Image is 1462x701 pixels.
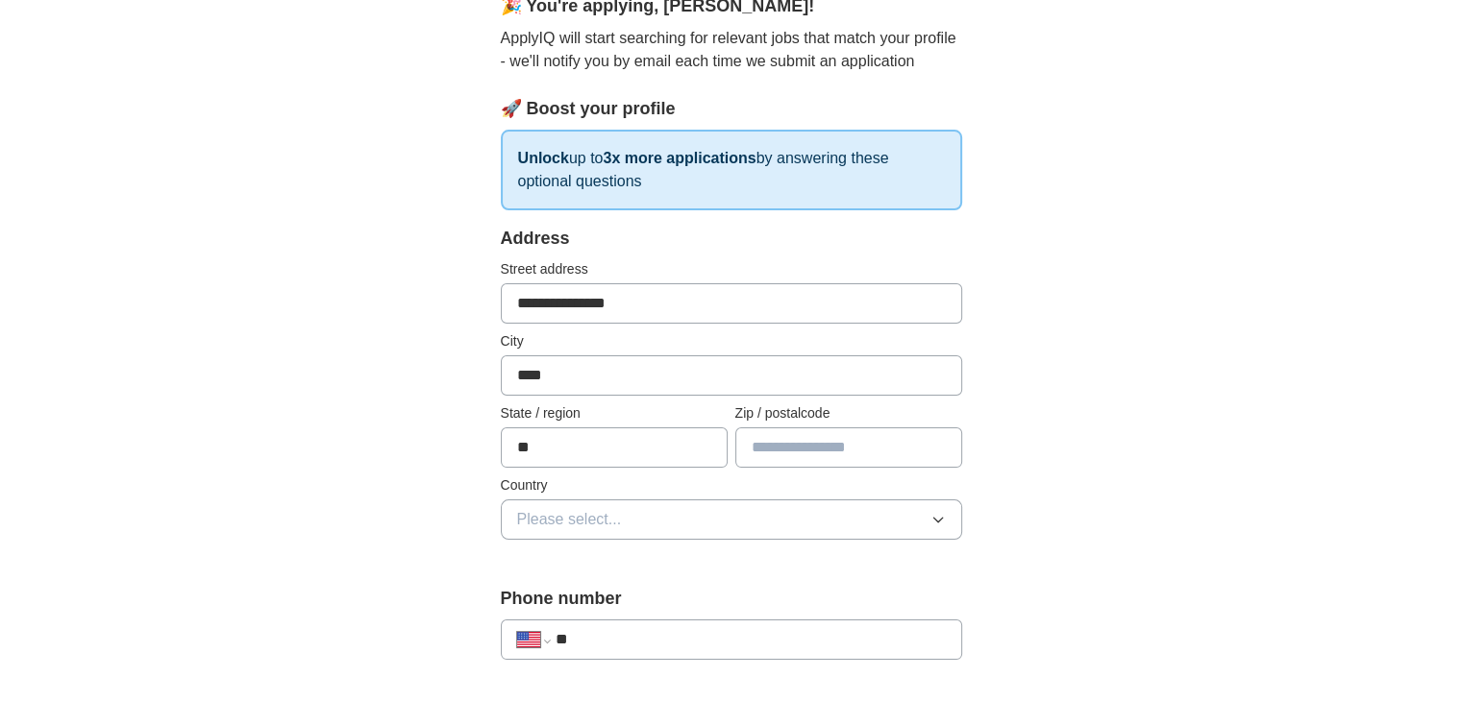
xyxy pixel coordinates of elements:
[501,499,962,540] button: Please select...
[501,27,962,73] p: ApplyIQ will start searching for relevant jobs that match your profile - we'll notify you by emai...
[517,508,622,531] span: Please select...
[518,150,569,166] strong: Unlock
[501,586,962,612] label: Phone number
[501,259,962,279] label: Street address
[501,96,962,122] div: 🚀 Boost your profile
[501,475,962,496] label: Country
[603,150,756,166] strong: 3x more applications
[735,403,962,423] label: Zip / postalcode
[501,226,962,252] div: Address
[501,130,962,210] p: up to by answering these optional questions
[501,331,962,351] label: City
[501,403,728,423] label: State / region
